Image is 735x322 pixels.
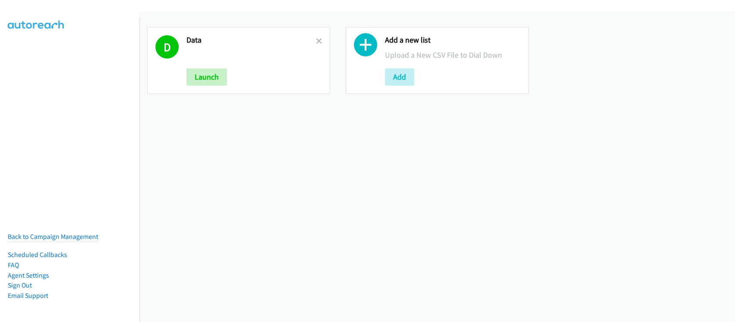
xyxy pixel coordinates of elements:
[385,49,521,61] p: Upload a New CSV File to Dial Down
[155,35,179,59] h1: D
[186,68,227,86] button: Launch
[186,35,316,45] h2: Data
[385,68,414,86] button: Add
[8,291,48,300] a: Email Support
[8,271,49,279] a: Agent Settings
[8,251,67,259] a: Scheduled Callbacks
[8,261,19,269] a: FAQ
[8,232,98,241] a: Back to Campaign Management
[8,281,32,289] a: Sign Out
[385,35,521,45] h2: Add a new list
